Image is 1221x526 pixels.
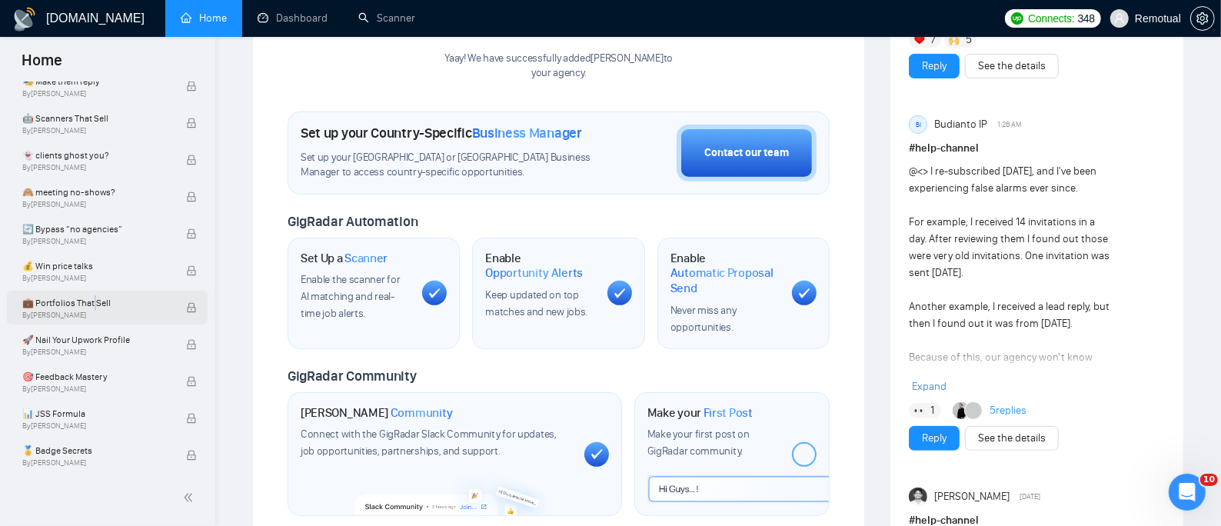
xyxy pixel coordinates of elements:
span: lock [186,191,197,202]
span: lock [186,118,197,128]
span: By [PERSON_NAME] [22,89,170,98]
a: homeHome [181,12,227,25]
img: Dima [953,402,970,419]
span: 5 [966,32,972,48]
iframe: Intercom live chat [1169,474,1206,511]
span: Home [9,49,75,82]
span: By [PERSON_NAME] [22,311,170,320]
span: By [PERSON_NAME] [22,348,170,357]
span: Set up your [GEOGRAPHIC_DATA] or [GEOGRAPHIC_DATA] Business Manager to access country-specific op... [301,151,600,180]
a: Reply [922,58,947,75]
a: setting [1190,12,1215,25]
span: Never miss any opportunities. [670,304,737,334]
span: 348 [1078,10,1095,27]
span: 💰 Win price talks [22,258,170,274]
img: Akshay Purohit [909,488,927,506]
span: 1 [931,403,935,418]
span: 🤖 Scanners That Sell [22,111,170,126]
span: 📊 JSS Formula [22,406,170,421]
span: lock [186,81,197,92]
button: Reply [909,426,960,451]
a: 5replies [990,403,1026,418]
span: user [1114,13,1125,24]
span: GigRadar Community [288,368,417,385]
span: Opportunity Alerts [485,265,583,281]
span: Expand [912,380,947,393]
span: lock [186,228,197,239]
span: By [PERSON_NAME] [22,126,170,135]
span: [DATE] [1020,490,1040,504]
div: BI [910,116,927,133]
span: Business Manager [472,125,582,141]
a: See the details [978,430,1046,447]
span: By [PERSON_NAME] [22,421,170,431]
h1: [PERSON_NAME] [301,405,453,421]
div: Contact our team [704,145,789,161]
span: Keep updated on top matches and new jobs. [485,288,587,318]
span: First Post [704,405,753,421]
h1: Make your [647,405,753,421]
h1: Set Up a [301,251,388,266]
a: See the details [978,58,1046,75]
span: [PERSON_NAME] [934,488,1010,505]
span: Budianto IP [934,116,987,133]
p: your agency . [444,66,673,81]
span: Community [391,405,453,421]
h1: # help-channel [909,140,1165,157]
span: lock [186,302,197,313]
span: Automatic Proposal Send [670,265,780,295]
span: 🎭 Make them reply [22,74,170,89]
span: 🙈 meeting no-shows? [22,185,170,200]
span: 10 [1200,474,1218,486]
a: searchScanner [358,12,415,25]
span: By [PERSON_NAME] [22,200,170,209]
span: Make your first post on GigRadar community. [647,428,750,458]
span: Connect with the GigRadar Slack Community for updates, job opportunities, partnerships, and support. [301,428,557,458]
span: lock [186,339,197,350]
span: lock [186,413,197,424]
button: Contact our team [677,125,817,181]
h1: Enable [670,251,780,296]
img: upwork-logo.png [1011,12,1023,25]
span: double-left [183,490,198,505]
img: 👀 [914,405,925,416]
span: 🔄 Bypass “no agencies” [22,221,170,237]
span: By [PERSON_NAME] [22,163,170,172]
span: lock [186,265,197,276]
button: See the details [965,54,1059,78]
span: By [PERSON_NAME] [22,237,170,246]
span: Connects: [1028,10,1074,27]
span: 💼 Portfolios That Sell [22,295,170,311]
span: 🏅 Badge Secrets [22,443,170,458]
span: Enable the scanner for AI matching and real-time job alerts. [301,273,400,320]
span: lock [186,450,197,461]
span: By [PERSON_NAME] [22,274,170,283]
button: setting [1190,6,1215,31]
span: By [PERSON_NAME] [22,385,170,394]
span: lock [186,155,197,165]
span: 🚀 Nail Your Upwork Profile [22,332,170,348]
span: Scanner [344,251,388,266]
span: 1:26 AM [997,118,1022,131]
span: 👻 clients ghost you? [22,148,170,163]
img: slackcommunity-bg.png [355,468,555,515]
span: setting [1191,12,1214,25]
a: Reply [922,430,947,447]
span: GigRadar Automation [288,213,418,230]
div: Yaay! We have successfully added [PERSON_NAME] to [444,52,673,81]
span: 7 [931,32,937,48]
img: ❤️ [914,35,925,45]
span: By [PERSON_NAME] [22,458,170,468]
img: logo [12,7,37,32]
img: 🙌 [949,35,960,45]
a: dashboardDashboard [258,12,328,25]
span: 🎯 Feedback Mastery [22,369,170,385]
span: lock [186,376,197,387]
h1: Enable [485,251,594,281]
button: See the details [965,426,1059,451]
h1: Set up your Country-Specific [301,125,582,141]
button: Reply [909,54,960,78]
